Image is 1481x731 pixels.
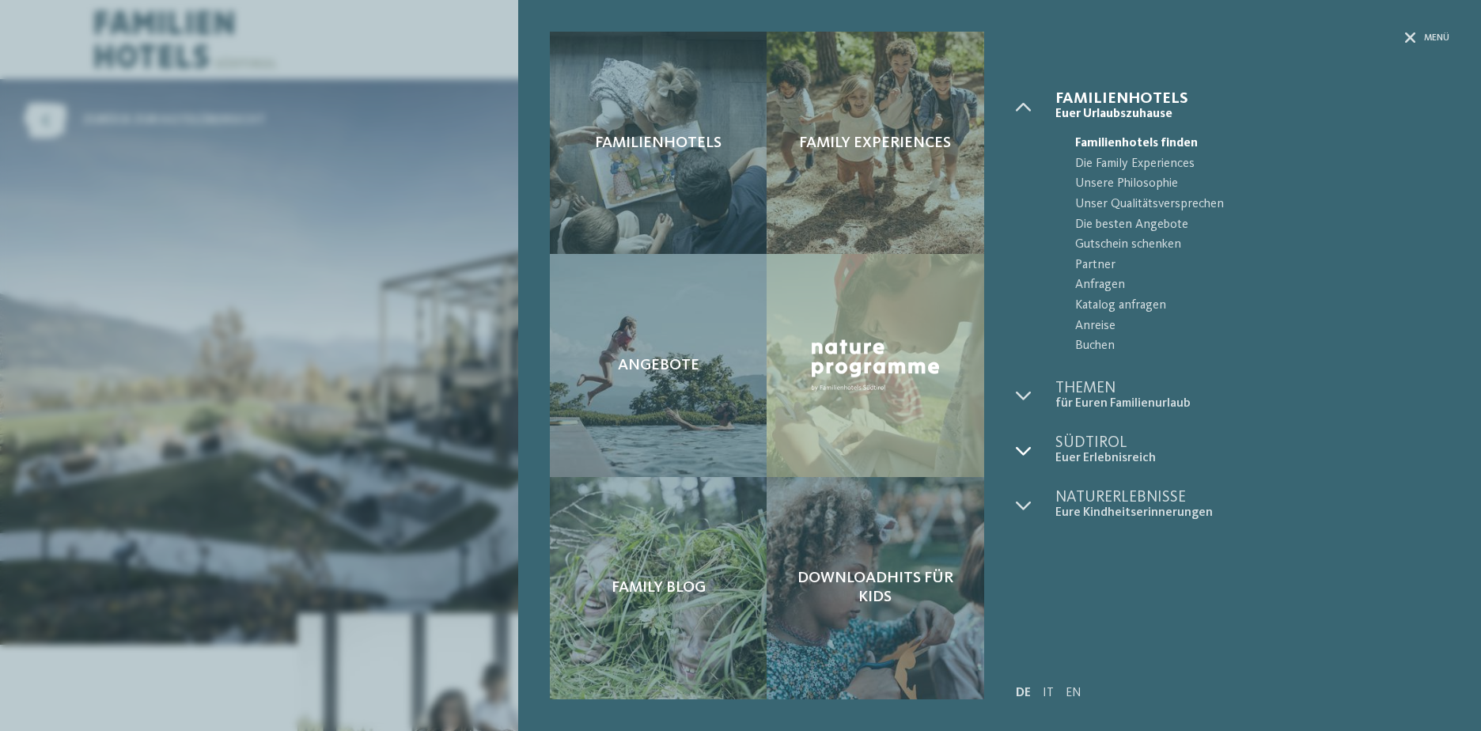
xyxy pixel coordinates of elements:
span: Eure Kindheitserinnerungen [1055,506,1449,521]
span: Angebote [618,356,699,375]
span: Unsere Philosophie [1075,174,1449,195]
span: Menü [1424,32,1449,45]
a: Familienhotels Euer Urlaubszuhause [1055,91,1449,122]
a: Katalog anfragen [1055,296,1449,316]
span: Themen [1055,381,1449,396]
span: Familienhotels finden [1075,134,1449,154]
a: Buchen [1055,336,1449,357]
span: für Euren Familienurlaub [1055,396,1449,411]
a: AKI: Alles, was das Kinderherz begehrt Family Experiences [767,32,983,254]
a: AKI: Alles, was das Kinderherz begehrt Angebote [550,254,767,476]
a: Die Family Experiences [1055,154,1449,175]
span: Family Blog [612,578,706,597]
a: Naturerlebnisse Eure Kindheitserinnerungen [1055,490,1449,521]
img: Nature Programme [806,335,944,397]
a: AKI: Alles, was das Kinderherz begehrt Nature Programme [767,254,983,476]
span: Anfragen [1075,275,1449,296]
a: DE [1016,687,1031,699]
span: Family Experiences [799,134,951,153]
span: Naturerlebnisse [1055,490,1449,506]
span: Buchen [1075,336,1449,357]
a: Unser Qualitätsversprechen [1055,195,1449,215]
span: Euer Erlebnisreich [1055,451,1449,466]
a: EN [1066,687,1081,699]
a: Anfragen [1055,275,1449,296]
a: IT [1043,687,1054,699]
a: Familienhotels finden [1055,134,1449,154]
span: Katalog anfragen [1075,296,1449,316]
a: Gutschein schenken [1055,235,1449,256]
span: Downloadhits für Kids [782,569,968,607]
span: Unser Qualitätsversprechen [1075,195,1449,215]
span: Familienhotels [1055,91,1449,107]
a: Partner [1055,256,1449,276]
span: Die Family Experiences [1075,154,1449,175]
span: Südtirol [1055,435,1449,451]
a: Die besten Angebote [1055,215,1449,236]
span: Gutschein schenken [1075,235,1449,256]
a: AKI: Alles, was das Kinderherz begehrt Downloadhits für Kids [767,477,983,699]
span: Euer Urlaubszuhause [1055,107,1449,122]
span: Anreise [1075,316,1449,337]
a: Unsere Philosophie [1055,174,1449,195]
span: Partner [1075,256,1449,276]
span: Die besten Angebote [1075,215,1449,236]
span: Familienhotels [595,134,722,153]
a: Themen für Euren Familienurlaub [1055,381,1449,411]
a: Anreise [1055,316,1449,337]
a: AKI: Alles, was das Kinderherz begehrt Family Blog [550,477,767,699]
a: AKI: Alles, was das Kinderherz begehrt Familienhotels [550,32,767,254]
a: Südtirol Euer Erlebnisreich [1055,435,1449,466]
